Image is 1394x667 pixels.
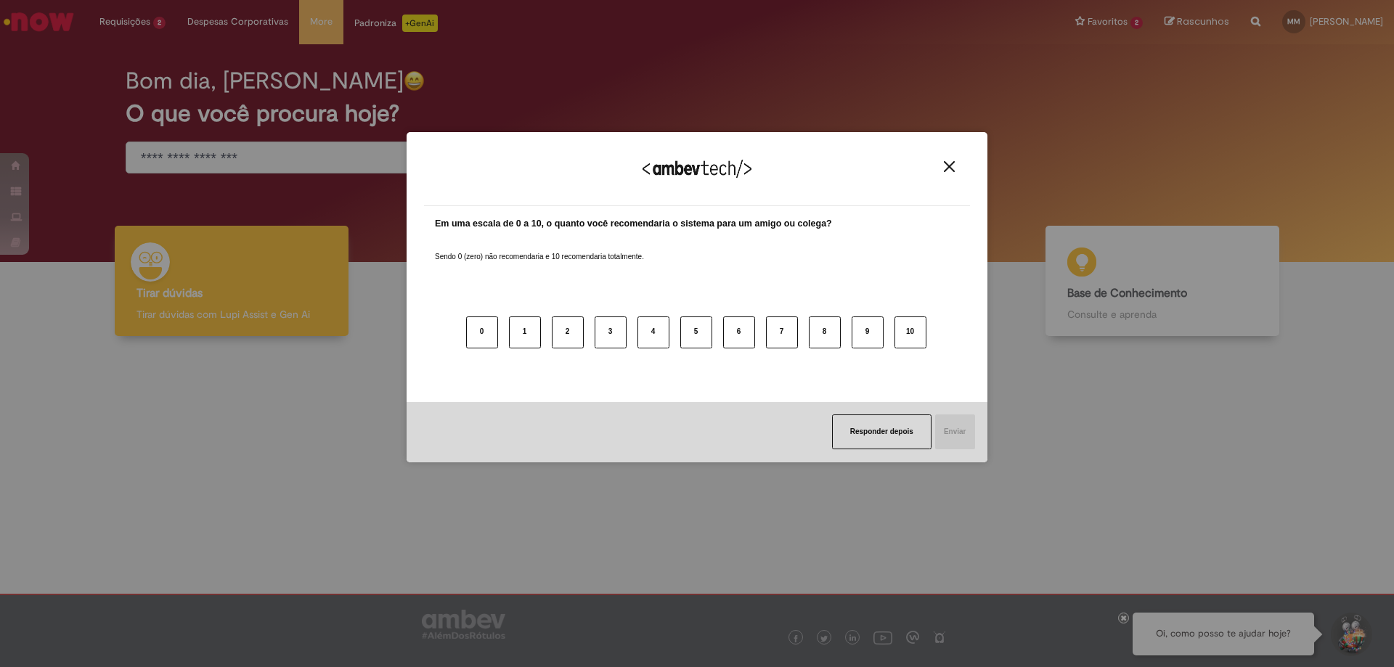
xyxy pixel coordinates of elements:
[809,316,841,348] button: 8
[852,316,884,348] button: 9
[680,316,712,348] button: 5
[466,316,498,348] button: 0
[894,316,926,348] button: 10
[723,316,755,348] button: 6
[944,161,955,172] img: Close
[832,414,932,449] button: Responder depois
[435,234,644,262] label: Sendo 0 (zero) não recomendaria e 10 recomendaria totalmente.
[643,160,751,178] img: Logo Ambevtech
[509,316,541,348] button: 1
[435,217,832,231] label: Em uma escala de 0 a 10, o quanto você recomendaria o sistema para um amigo ou colega?
[595,316,627,348] button: 3
[939,160,959,173] button: Close
[552,316,584,348] button: 2
[637,316,669,348] button: 4
[766,316,798,348] button: 7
